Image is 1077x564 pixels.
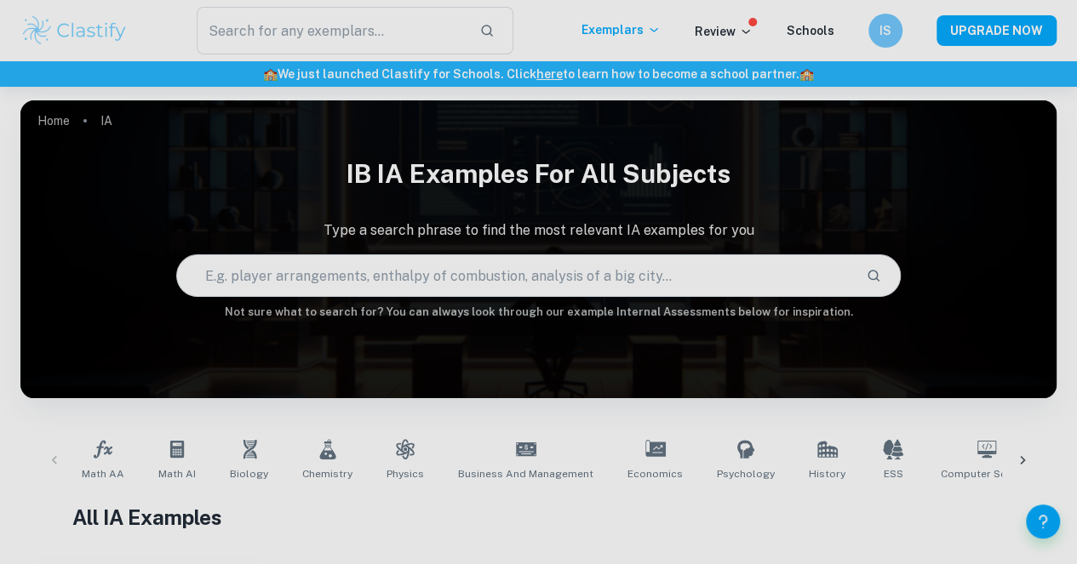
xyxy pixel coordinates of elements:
span: Business and Management [458,466,593,481]
span: Biology [230,466,268,481]
p: Exemplars [581,20,661,39]
span: ESS [884,466,903,481]
input: Search for any exemplars... [197,7,466,54]
button: UPGRADE NOW [937,15,1057,46]
h1: IB IA examples for all subjects [20,148,1057,200]
h6: Not sure what to search for? You can always look through our example Internal Assessments below f... [20,304,1057,321]
button: Help and Feedback [1026,504,1060,538]
a: Schools [787,24,834,37]
span: History [809,466,845,481]
input: E.g. player arrangements, enthalpy of combustion, analysis of a big city... [177,252,853,299]
button: Search [859,261,888,290]
span: Math AA [82,466,124,481]
p: Review [695,22,753,41]
button: IS [868,14,902,48]
h6: We just launched Clastify for Schools. Click to learn how to become a school partner. [3,65,1074,83]
span: 🏫 [263,67,278,81]
h1: All IA Examples [72,502,1005,533]
p: IA [100,111,112,130]
span: Chemistry [302,466,352,481]
p: Type a search phrase to find the most relevant IA examples for you [20,220,1057,241]
span: Economics [627,466,683,481]
span: Computer Science [941,466,1033,481]
h6: IS [876,21,896,40]
img: Clastify logo [20,14,129,48]
span: Physics [387,466,424,481]
span: 🏫 [799,67,814,81]
a: Home [37,109,70,133]
a: here [536,67,563,81]
span: Psychology [717,466,775,481]
span: Math AI [158,466,196,481]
